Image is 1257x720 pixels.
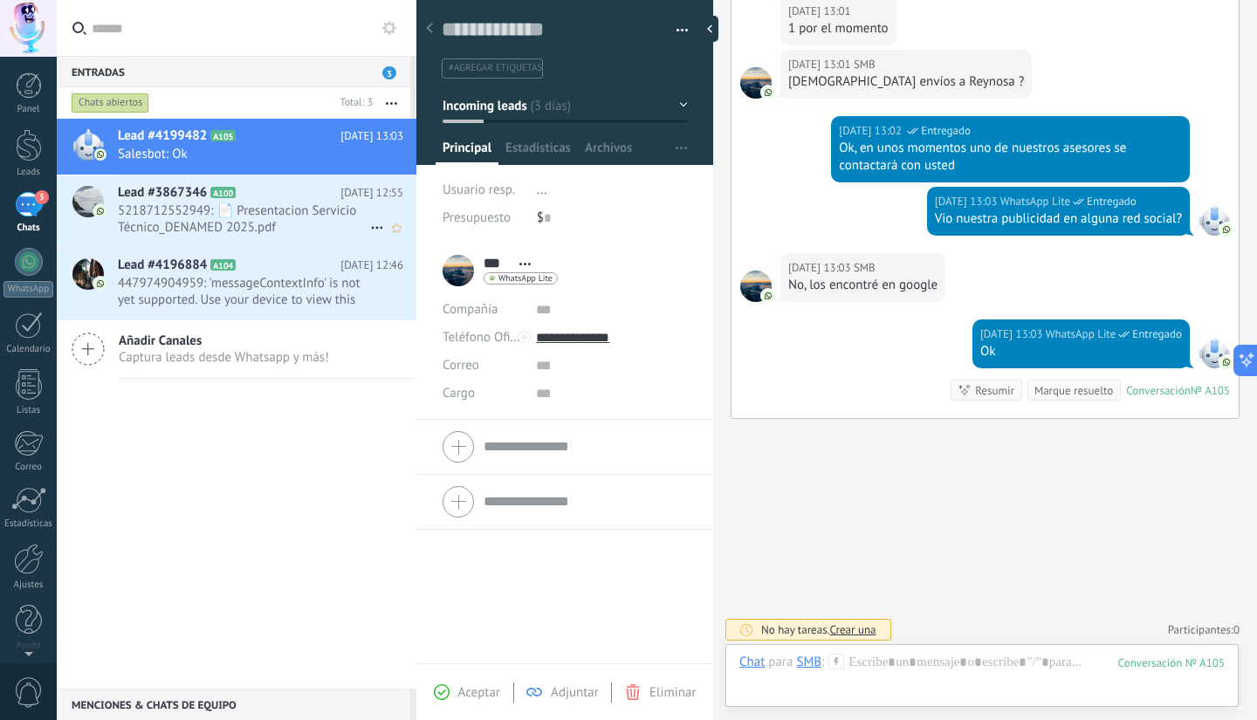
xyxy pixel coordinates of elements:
div: No, los encontré en google [788,277,938,294]
span: WhatsApp Lite [1199,204,1230,236]
span: Eliminar [649,684,696,701]
div: Presupuesto [443,204,524,232]
div: Total: 3 [333,94,373,112]
button: Correo [443,352,479,380]
span: 0 [1233,622,1240,637]
button: Teléfono Oficina [443,324,523,352]
span: WhatsApp Lite [1199,337,1230,368]
span: Crear una [829,622,876,637]
div: Ajustes [3,579,54,591]
div: 105 [1118,655,1225,670]
span: #agregar etiquetas [449,62,542,74]
span: Entregado [1132,326,1182,343]
div: Estadísticas [3,518,54,530]
div: Ok, en unos momentos uno de nuestros asesores se contactará con usted [839,140,1182,175]
div: Resumir [975,382,1014,399]
span: WhatsApp Lite [1000,193,1070,210]
div: 1 por el momento [788,20,889,38]
span: Principal [443,140,491,165]
div: Chats abiertos [72,93,149,113]
a: Lead #4199482 A105 [DATE] 13:03 Salesbot: Ok [57,119,416,175]
span: Usuario resp. [443,182,515,198]
div: $ [537,204,688,232]
div: [DATE] 13:02 [839,122,904,140]
span: 5218712552949: 📄 Presentacion Servicio Técnico_DENAMED 2025.pdf [118,202,370,236]
span: Entregado [921,122,971,140]
img: com.amocrm.amocrmwa.svg [94,278,106,290]
span: WhatsApp Lite [1046,326,1116,343]
span: 3 [35,190,49,204]
img: com.amocrm.amocrmwa.svg [762,86,774,99]
span: A105 [210,130,236,141]
a: Lead #3867346 A100 [DATE] 12:55 5218712552949: 📄 Presentacion Servicio Técnico_DENAMED 2025.pdf [57,175,416,247]
span: SMB [740,67,772,99]
span: [DATE] 12:55 [340,184,403,202]
div: No hay tareas. [761,622,876,637]
span: A104 [210,259,236,271]
div: [DATE] 13:01 [788,56,854,73]
div: Calendario [3,344,54,355]
span: Aceptar [458,684,500,701]
div: [DEMOGRAPHIC_DATA] envíos a Reynosa ? [788,73,1024,91]
div: Marque resuelto [1034,382,1113,399]
div: Cargo [443,380,523,408]
div: Panel [3,104,54,115]
img: com.amocrm.amocrmwa.svg [94,205,106,217]
div: [DATE] 13:03 [935,193,1000,210]
div: Ocultar [701,16,718,42]
span: Teléfono Oficina [443,329,533,346]
div: WhatsApp [3,281,53,298]
button: Más [373,87,410,119]
div: Compañía [443,296,523,324]
div: Conversación [1126,383,1191,398]
div: Chats [3,223,54,234]
span: A100 [210,187,236,198]
span: SMB [854,56,876,73]
span: Lead #3867346 [118,184,207,202]
span: Añadir Canales [119,333,329,349]
span: Presupuesto [443,209,511,226]
div: Ok [980,343,1182,360]
div: SMB [796,654,821,669]
div: № A105 [1191,383,1230,398]
div: [DATE] 13:01 [788,3,854,20]
span: [DATE] 13:03 [340,127,403,145]
span: 3 [382,66,396,79]
div: Leads [3,167,54,178]
div: Usuario resp. [443,176,524,204]
span: para [768,654,793,671]
div: Entradas [57,56,410,87]
span: SMB [854,259,876,277]
span: Estadísticas [505,140,571,165]
span: Lead #4199482 [118,127,207,145]
div: Vio nuestra publicidad en alguna red social? [935,210,1182,228]
div: Listas [3,405,54,416]
img: com.amocrm.amocrmwa.svg [1220,223,1233,236]
span: Salesbot: Ok [118,146,370,162]
div: Correo [3,462,54,473]
span: Archivos [585,140,632,165]
img: com.amocrm.amocrmwa.svg [1220,356,1233,368]
span: WhatsApp Lite [498,274,553,283]
a: Lead #4196884 A104 [DATE] 12:46 447974904959: 'messageContextInfo' is not yet supported. Use your... [57,248,416,319]
span: Lead #4196884 [118,257,207,274]
div: [DATE] 13:03 [788,259,854,277]
span: [DATE] 12:46 [340,257,403,274]
span: Entregado [1087,193,1137,210]
span: Correo [443,357,479,374]
span: SMB [740,271,772,302]
span: ... [537,182,547,198]
div: [DATE] 13:03 [980,326,1046,343]
div: Menciones & Chats de equipo [57,689,410,720]
span: Captura leads desde Whatsapp y más! [119,349,329,366]
a: Participantes:0 [1168,622,1240,637]
span: : [821,654,824,671]
span: Adjuntar [551,684,599,701]
img: com.amocrm.amocrmwa.svg [94,148,106,161]
span: 447974904959: 'messageContextInfo' is not yet supported. Use your device to view this message. [118,275,370,308]
img: com.amocrm.amocrmwa.svg [762,290,774,302]
span: Cargo [443,387,475,400]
